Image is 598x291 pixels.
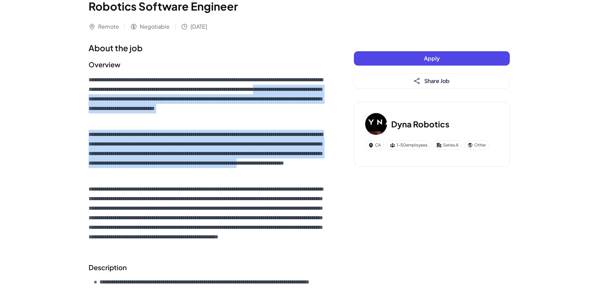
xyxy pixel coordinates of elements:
[424,55,440,62] span: Apply
[89,262,327,273] h2: Description
[365,140,384,150] div: CA
[464,140,489,150] div: Other
[140,23,170,31] span: Negotiable
[365,113,387,135] img: Dy
[424,77,450,84] span: Share Job
[391,118,449,130] h3: Dyna Robotics
[190,23,207,31] span: [DATE]
[89,59,327,70] h2: Overview
[354,51,510,66] button: Apply
[98,23,119,31] span: Remote
[433,140,462,150] div: Series A
[89,42,327,54] h1: About the job
[354,74,510,88] button: Share Job
[387,140,430,150] div: 1-50 employees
